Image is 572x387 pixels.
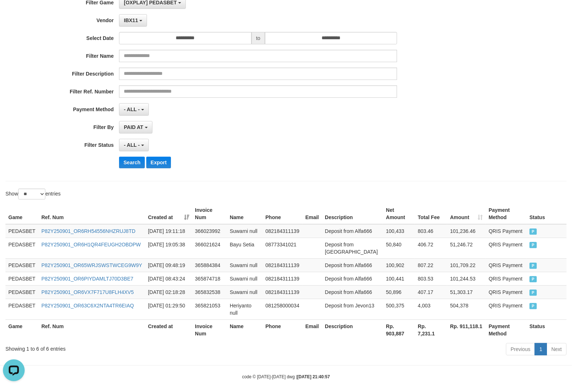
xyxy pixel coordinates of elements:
[145,285,192,299] td: [DATE] 02:18:28
[262,238,302,258] td: 08773341021
[415,203,447,224] th: Total Fee
[145,319,192,340] th: Created at
[527,319,567,340] th: Status
[119,139,148,151] button: - ALL -
[415,285,447,299] td: 407.17
[415,258,447,272] td: 807.22
[530,242,537,248] span: PAID
[119,103,148,116] button: - ALL -
[5,203,38,224] th: Game
[227,272,262,285] td: Suwarni null
[415,319,447,340] th: Rp. 7,231.1
[41,228,135,234] a: P82Y250901_OR6RH54556NHZRUJ8TD
[447,258,486,272] td: 101,709.22
[415,238,447,258] td: 406.72
[262,272,302,285] td: 082184311139
[530,229,537,235] span: PAID
[447,299,486,319] td: 504,378
[322,319,383,340] th: Description
[18,189,45,199] select: Showentries
[192,272,227,285] td: 365874718
[262,319,302,340] th: Phone
[227,224,262,238] td: Suwarni null
[486,258,527,272] td: QRIS Payment
[124,124,143,130] span: PAID AT
[227,238,262,258] td: Bayu Setia
[227,258,262,272] td: Suwarni null
[227,285,262,299] td: Suwarni null
[192,238,227,258] td: 366021624
[124,17,138,23] span: IBX11
[192,258,227,272] td: 365884384
[192,299,227,319] td: 365821053
[530,290,537,296] span: PAID
[322,203,383,224] th: Description
[262,258,302,272] td: 082184311139
[415,224,447,238] td: 803.46
[124,142,140,148] span: - ALL -
[506,343,535,355] a: Previous
[5,238,38,258] td: PEDASBET
[322,238,383,258] td: Deposit from [GEOGRAPHIC_DATA]
[447,224,486,238] td: 101,236.46
[486,203,527,224] th: Payment Method
[145,224,192,238] td: [DATE] 19:11:18
[486,238,527,258] td: QRIS Payment
[5,285,38,299] td: PEDASBET
[192,203,227,224] th: Invoice Num
[145,299,192,319] td: [DATE] 01:29:50
[5,342,233,352] div: Showing 1 to 6 of 6 entries
[447,319,486,340] th: Rp. 911,118.1
[41,289,134,295] a: P82Y250901_OR6VX7F717U8FLH4XV5
[415,299,447,319] td: 4,003
[145,238,192,258] td: [DATE] 19:05:38
[322,285,383,299] td: Deposit from Alfa666
[486,319,527,340] th: Payment Method
[302,203,322,224] th: Email
[383,285,415,299] td: 50,896
[119,121,152,133] button: PAID AT
[383,299,415,319] td: 500,375
[41,303,134,309] a: P82Y250901_OR63C6X2NTA4TR6EIAQ
[5,319,38,340] th: Game
[5,258,38,272] td: PEDASBET
[383,258,415,272] td: 100,902
[145,272,192,285] td: [DATE] 08:43:24
[447,238,486,258] td: 51,246.72
[302,319,322,340] th: Email
[322,224,383,238] td: Deposit from Alfa666
[383,272,415,285] td: 100,441
[383,224,415,238] td: 100,433
[41,276,133,282] a: P82Y250901_OR6PIYDAMLTJ70D3BE7
[146,157,171,168] button: Export
[192,319,227,340] th: Invoice Num
[145,258,192,272] td: [DATE] 09:48:19
[119,14,147,27] button: IBX11
[41,242,141,247] a: P82Y250901_OR6H1QR4FEUGH2OBDPW
[3,3,25,25] button: Open LiveChat chat widget
[530,303,537,309] span: PAID
[252,32,265,44] span: to
[242,374,330,379] small: code © [DATE]-[DATE] dwg |
[145,203,192,224] th: Created at: activate to sort column ascending
[527,203,567,224] th: Status
[415,272,447,285] td: 803.53
[5,189,61,199] label: Show entries
[486,272,527,285] td: QRIS Payment
[41,262,142,268] a: P82Y250901_OR65WRJSWSTWCEG9W9Y
[262,203,302,224] th: Phone
[119,157,145,168] button: Search
[322,272,383,285] td: Deposit from Alfa666
[38,203,145,224] th: Ref. Num
[124,106,140,112] span: - ALL -
[383,203,415,224] th: Net Amount
[486,299,527,319] td: QRIS Payment
[530,263,537,269] span: PAID
[447,203,486,224] th: Amount: activate to sort column ascending
[262,285,302,299] td: 082184311139
[535,343,547,355] a: 1
[383,319,415,340] th: Rp. 903,887
[447,272,486,285] td: 101,244.53
[227,299,262,319] td: Heriyanto null
[227,319,262,340] th: Name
